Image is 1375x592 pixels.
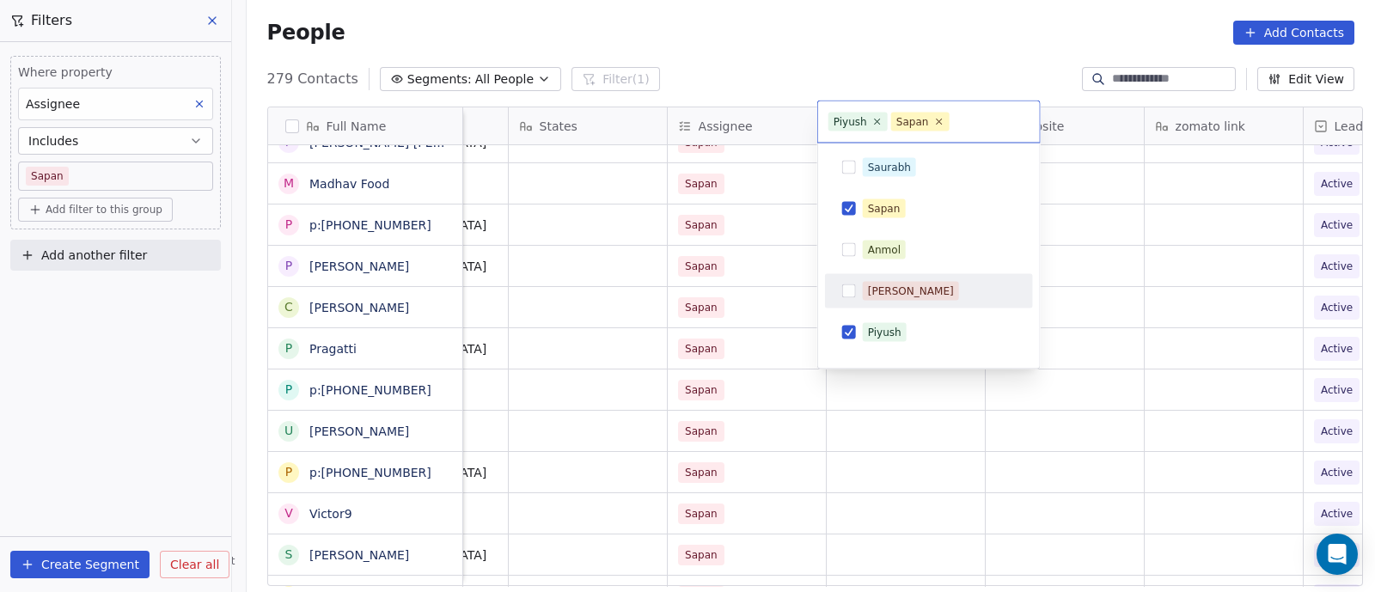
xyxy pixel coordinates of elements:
[896,114,929,130] div: Sapan
[834,114,867,130] div: Piyush
[868,160,911,175] div: Saurabh
[868,201,901,217] div: Sapan
[868,325,901,340] div: Piyush
[868,284,954,299] div: [PERSON_NAME]
[868,242,901,258] div: Anmol
[825,150,1033,473] div: Suggestions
